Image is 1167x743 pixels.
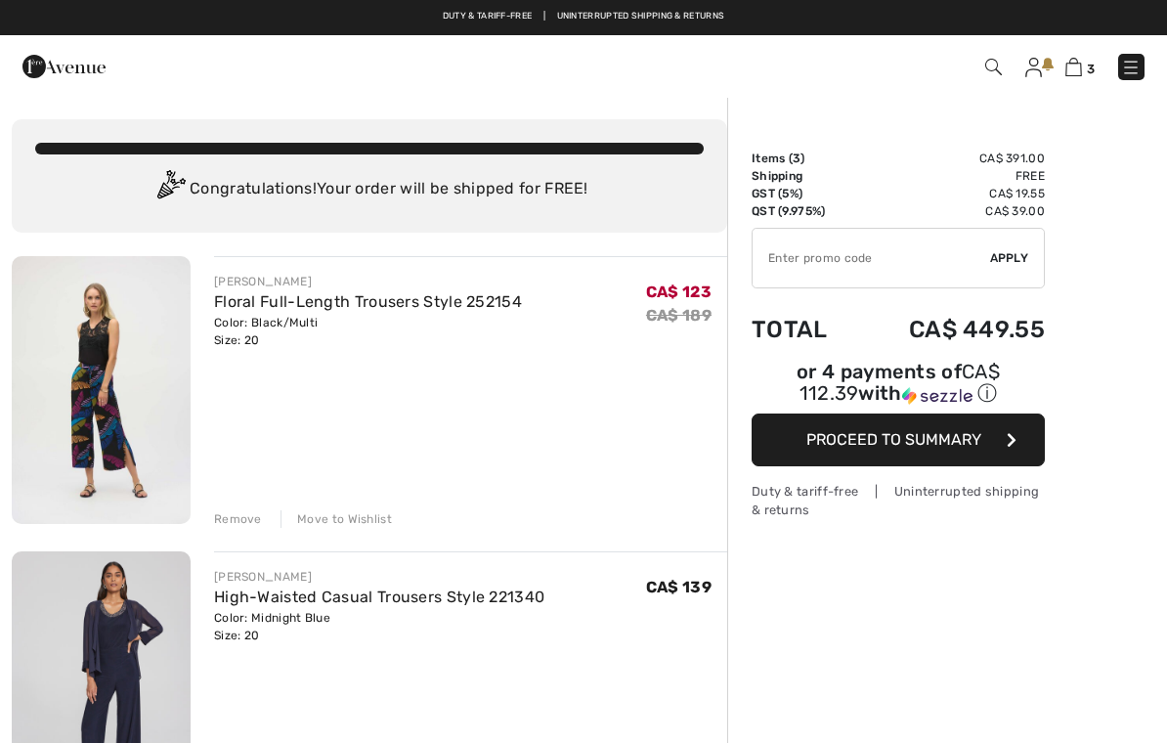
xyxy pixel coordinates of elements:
[151,170,190,209] img: Congratulation2.svg
[806,430,981,449] span: Proceed to Summary
[214,588,544,606] a: High-Waisted Casual Trousers Style 221340
[856,150,1045,167] td: CA$ 391.00
[800,360,1000,405] span: CA$ 112.39
[985,59,1002,75] img: Search
[752,167,856,185] td: Shipping
[1065,58,1082,76] img: Shopping Bag
[35,170,704,209] div: Congratulations! Your order will be shipped for FREE!
[214,568,544,586] div: [PERSON_NAME]
[856,167,1045,185] td: Free
[793,152,800,165] span: 3
[752,363,1045,414] div: or 4 payments ofCA$ 112.39withSezzle Click to learn more about Sezzle
[214,510,262,528] div: Remove
[902,387,972,405] img: Sezzle
[646,283,712,301] span: CA$ 123
[752,185,856,202] td: GST (5%)
[752,414,1045,466] button: Proceed to Summary
[752,363,1045,407] div: or 4 payments of with
[214,292,522,311] a: Floral Full-Length Trousers Style 252154
[752,150,856,167] td: Items ( )
[752,202,856,220] td: QST (9.975%)
[22,47,106,86] img: 1ère Avenue
[646,306,712,325] s: CA$ 189
[281,510,392,528] div: Move to Wishlist
[214,314,522,349] div: Color: Black/Multi Size: 20
[214,273,522,290] div: [PERSON_NAME]
[1025,58,1042,77] img: My Info
[856,296,1045,363] td: CA$ 449.55
[214,609,544,644] div: Color: Midnight Blue Size: 20
[646,578,712,596] span: CA$ 139
[752,296,856,363] td: Total
[856,202,1045,220] td: CA$ 39.00
[12,256,191,524] img: Floral Full-Length Trousers Style 252154
[1087,62,1095,76] span: 3
[22,56,106,74] a: 1ère Avenue
[753,229,990,287] input: Promo code
[1065,55,1095,78] a: 3
[856,185,1045,202] td: CA$ 19.55
[990,249,1029,267] span: Apply
[752,482,1045,519] div: Duty & tariff-free | Uninterrupted shipping & returns
[1121,58,1141,77] img: Menu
